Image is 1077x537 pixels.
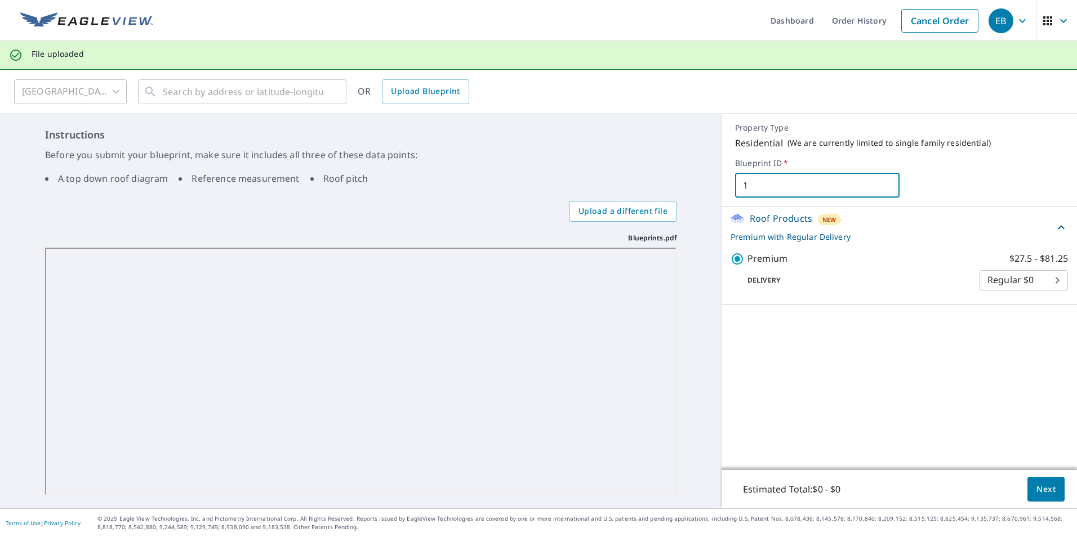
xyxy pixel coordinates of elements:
[731,212,1068,243] div: Roof ProductsNewPremium with Regular Delivery
[731,275,980,285] p: Delivery
[1027,477,1065,502] button: Next
[750,212,812,225] p: Roof Products
[735,136,783,150] p: Residential
[44,519,81,527] a: Privacy Policy
[747,252,787,266] p: Premium
[45,127,677,142] h6: Instructions
[6,519,41,527] a: Terms of Use
[45,148,677,162] p: Before you submit your blueprint, make sure it includes all three of these data points:
[735,123,1063,133] p: Property Type
[989,8,1013,33] div: EB
[20,12,153,29] img: EV Logo
[787,138,991,148] p: ( We are currently limited to single family residential )
[735,158,1063,168] label: Blueprint ID
[310,172,368,185] li: Roof pitch
[97,514,1071,531] p: © 2025 Eagle View Technologies, Inc. and Pictometry International Corp. All Rights Reserved. Repo...
[901,9,978,33] a: Cancel Order
[734,477,849,502] p: Estimated Total: $0 - $0
[32,49,84,59] p: File uploaded
[569,201,677,222] label: Upload a different file
[628,233,677,243] p: Blueprints.pdf
[822,215,836,224] span: New
[578,204,667,218] span: Upload a different file
[358,79,469,104] div: OR
[382,79,469,104] a: Upload Blueprint
[179,172,299,185] li: Reference measurement
[1036,482,1056,496] span: Next
[391,84,460,99] span: Upload Blueprint
[1009,252,1068,266] p: $27.5 - $81.25
[163,76,323,108] input: Search by address or latitude-longitude
[6,520,81,526] p: |
[731,231,1054,243] p: Premium with Regular Delivery
[980,265,1068,296] div: Regular $0
[45,248,677,495] iframe: Blueprints.pdf
[14,76,127,108] div: [GEOGRAPHIC_DATA]
[45,172,168,185] li: A top down roof diagram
